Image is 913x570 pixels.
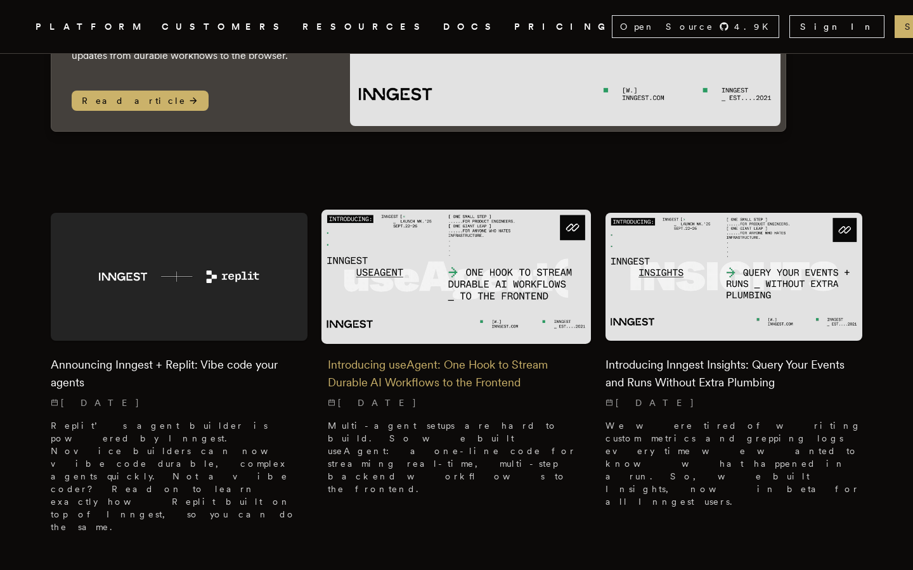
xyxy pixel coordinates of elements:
[51,213,308,341] img: Featured image for Announcing Inngest + Replit: Vibe code your agents blog post
[328,356,585,391] h2: Introducing useAgent: One Hook to Stream Durable AI Workflows to the Frontend
[321,210,592,344] img: Featured image for Introducing useAgent: One Hook to Stream Durable AI Workflows to the Frontend ...
[328,396,585,409] p: [DATE]
[72,91,209,111] span: Read article
[605,419,862,508] p: We were tired of writing custom metrics and grepping logs every time we wanted to know what happe...
[302,19,428,35] button: RESOURCES
[51,356,308,391] h2: Announcing Inngest + Replit: Vibe code your agents
[605,213,862,518] a: Featured image for Introducing Inngest Insights: Query Your Events and Runs Without Extra Plumbin...
[620,20,714,33] span: Open Source
[605,356,862,391] h2: Introducing Inngest Insights: Query Your Events and Runs Without Extra Plumbing
[328,419,585,495] p: Multi-agent setups are hard to build. So we built useAgent: a one-line code for streaming real-ti...
[605,396,862,409] p: [DATE]
[734,20,776,33] span: 4.9 K
[605,213,862,341] img: Featured image for Introducing Inngest Insights: Query Your Events and Runs Without Extra Plumbin...
[514,19,612,35] a: PRICING
[51,213,308,543] a: Featured image for Announcing Inngest + Replit: Vibe code your agents blog postAnnouncing Inngest...
[51,396,308,409] p: [DATE]
[51,419,308,533] p: Replit’s agent builder is powered by Inngest. Novice builders can now vibe code durable, complex ...
[36,19,146,35] button: PLATFORM
[162,19,287,35] a: CUSTOMERS
[789,15,884,38] a: Sign In
[328,213,585,505] a: Featured image for Introducing useAgent: One Hook to Stream Durable AI Workflows to the Frontend ...
[443,19,499,35] a: DOCS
